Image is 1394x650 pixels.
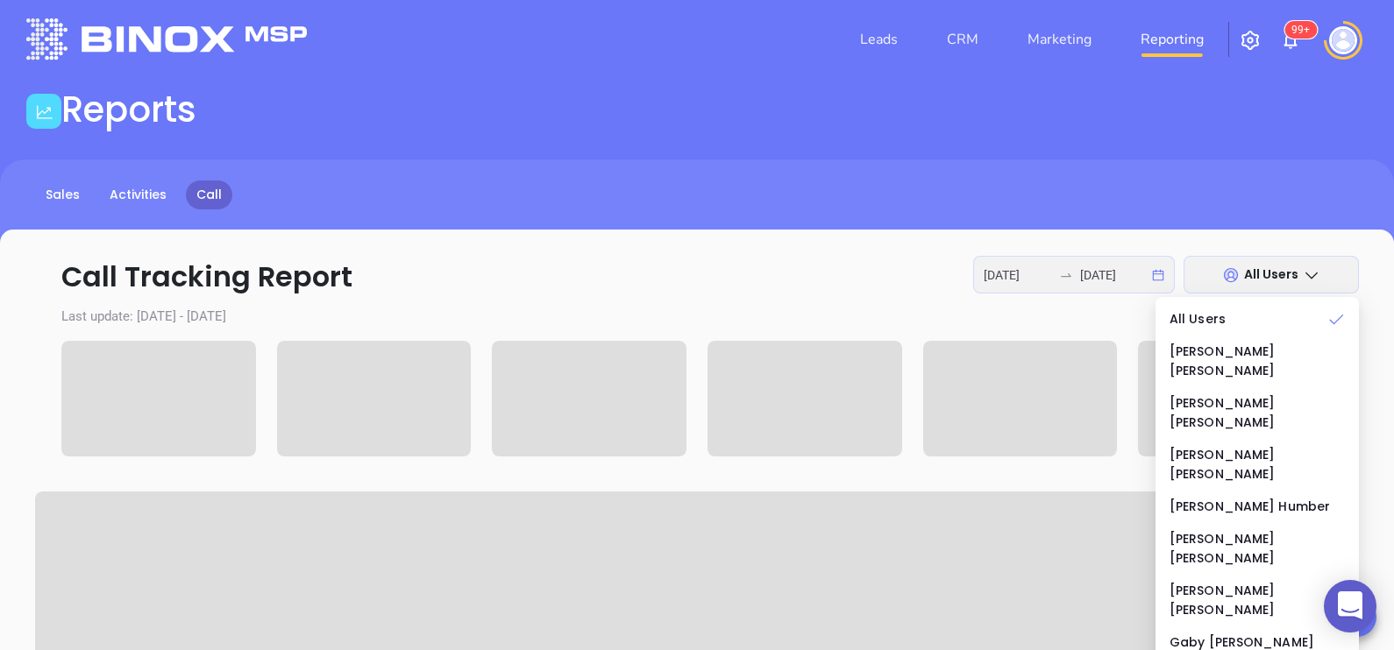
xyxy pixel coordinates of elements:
[1329,26,1357,54] img: user
[1059,268,1073,282] span: to
[1284,21,1317,39] sup: 100
[1059,268,1073,282] span: swap-right
[1240,30,1261,51] img: iconSetting
[1170,581,1345,619] div: [PERSON_NAME] [PERSON_NAME]
[1170,529,1345,568] div: [PERSON_NAME] [PERSON_NAME]
[35,307,1359,327] p: Last update: [DATE] - [DATE]
[1170,309,1345,329] div: All Users
[99,180,177,209] a: Activities
[1170,445,1345,484] div: [PERSON_NAME] [PERSON_NAME]
[1080,265,1149,285] input: End date
[1280,30,1301,51] img: iconNotification
[35,256,1359,298] p: Call Tracking Report
[1021,22,1099,57] a: Marketing
[1244,265,1298,283] span: All Users
[1134,22,1211,57] a: Reporting
[1170,393,1345,432] div: [PERSON_NAME] [PERSON_NAME]
[186,180,232,209] a: Call
[984,265,1052,285] input: Start date
[35,180,90,209] a: Sales
[1170,497,1345,516] div: [PERSON_NAME] Humber
[1170,342,1345,380] div: [PERSON_NAME] [PERSON_NAME]
[26,18,307,60] img: logo
[940,22,985,57] a: CRM
[61,88,196,131] h1: Reports
[853,22,905,57] a: Leads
